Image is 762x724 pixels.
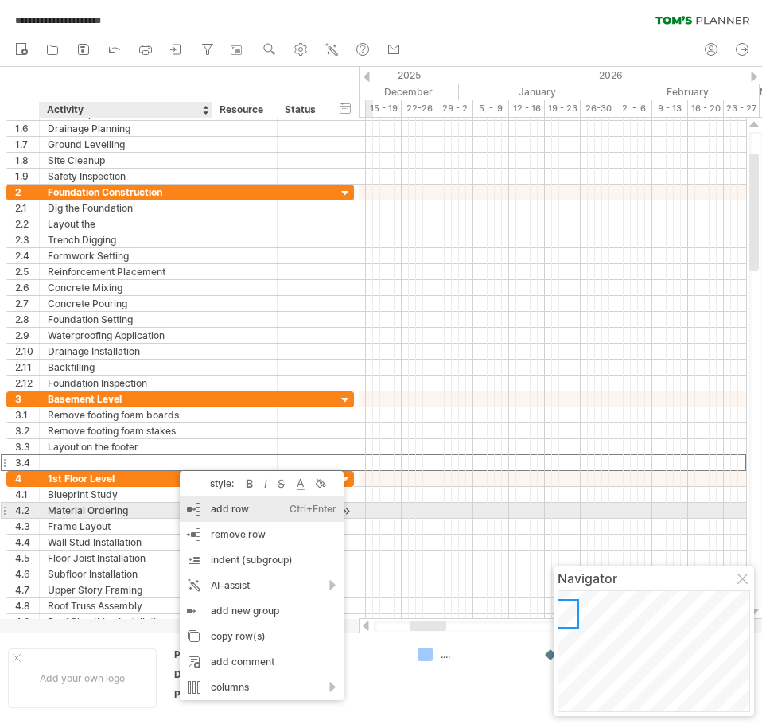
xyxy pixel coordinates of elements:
div: 3 [15,391,39,407]
div: 1.7 [15,137,39,152]
div: 2.3 [15,232,39,247]
div: 2.2 [15,216,39,232]
div: Trench Digging [48,232,204,247]
div: 2.5 [15,264,39,279]
div: Formwork Setting [48,248,204,263]
div: 2.9 [15,328,39,343]
div: Ctrl+Enter [290,496,336,522]
div: Concrete Pouring [48,296,204,311]
div: 2.10 [15,344,39,359]
div: 23 - 27 [724,100,760,117]
div: Backfilling [48,360,204,375]
div: 26-30 [581,100,616,117]
div: Date: [174,668,262,681]
div: Basement Level [48,391,204,407]
div: Drainage Planning [48,121,204,136]
div: 2.4 [15,248,39,263]
div: Blueprint Study [48,487,204,502]
div: 2.12 [15,376,39,391]
div: 2 [15,185,39,200]
div: January 2026 [459,84,616,100]
div: Resource [220,102,268,118]
div: Project Number [174,687,262,701]
div: indent (subgroup) [180,547,344,573]
div: 2.7 [15,296,39,311]
div: Reinforcement Placement [48,264,204,279]
div: style: [186,477,242,489]
div: February 2026 [616,84,760,100]
div: 3.2 [15,423,39,438]
div: 2 - 6 [616,100,652,117]
div: 5 - 9 [473,100,509,117]
div: December 2025 [294,84,459,100]
div: Drainage Installation [48,344,204,359]
div: Roof Truss Assembly [48,598,204,613]
div: 4.9 [15,614,39,629]
div: 1st Floor Level [48,471,204,486]
div: AI-assist [180,573,344,598]
div: Site Cleanup [48,153,204,168]
div: 1.9 [15,169,39,184]
div: Activity [47,102,203,118]
div: Concrete Mixing [48,280,204,295]
div: Roof Sheathing Installation [48,614,204,629]
div: columns [180,675,344,700]
div: 2.11 [15,360,39,375]
div: add new group [180,598,344,624]
div: 4.3 [15,519,39,534]
div: 4.5 [15,551,39,566]
div: 4.8 [15,598,39,613]
div: add row [180,496,344,522]
div: Wall Stud Installation [48,535,204,550]
div: Foundation Setting [48,312,204,327]
div: 4 [15,471,39,486]
div: Upper Story Framing [48,582,204,597]
div: 1.8 [15,153,39,168]
div: 9 - 13 [652,100,688,117]
div: Dig the Foundation [48,200,204,216]
div: 4.4 [15,535,39,550]
div: Material Ordering [48,503,204,518]
div: Foundation Inspection [48,376,204,391]
div: Navigator [558,570,750,586]
div: Layout on the footer [48,439,204,454]
div: 3.1 [15,407,39,422]
div: Remove footing foam boards [48,407,204,422]
div: 16 - 20 [688,100,724,117]
div: 15 - 19 [366,100,402,117]
div: Status [285,102,320,118]
div: Safety Inspection [48,169,204,184]
div: 12 - 16 [509,100,545,117]
div: 3.4 [15,455,39,470]
div: 3.3 [15,439,39,454]
div: 2.1 [15,200,39,216]
div: 2.6 [15,280,39,295]
div: 4.6 [15,566,39,582]
div: Frame Layout [48,519,204,534]
div: .... [441,648,527,661]
div: 1.6 [15,121,39,136]
div: copy row(s) [180,624,344,649]
div: Foundation Construction [48,185,204,200]
div: 4.2 [15,503,39,518]
div: Ground Levelling [48,137,204,152]
div: 29 - 2 [437,100,473,117]
div: Subfloor Installation [48,566,204,582]
div: 4.1 [15,487,39,502]
div: 4.7 [15,582,39,597]
div: add comment [180,649,344,675]
div: Floor Joist Installation [48,551,204,566]
div: Add your own logo [8,648,157,708]
div: Remove footing foam stakes [48,423,204,438]
span: remove row [211,528,266,540]
div: Waterproofing Application [48,328,204,343]
div: 2.8 [15,312,39,327]
div: 19 - 23 [545,100,581,117]
div: Layout the [48,216,204,232]
div: Project: [174,648,262,661]
div: 22-26 [402,100,437,117]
